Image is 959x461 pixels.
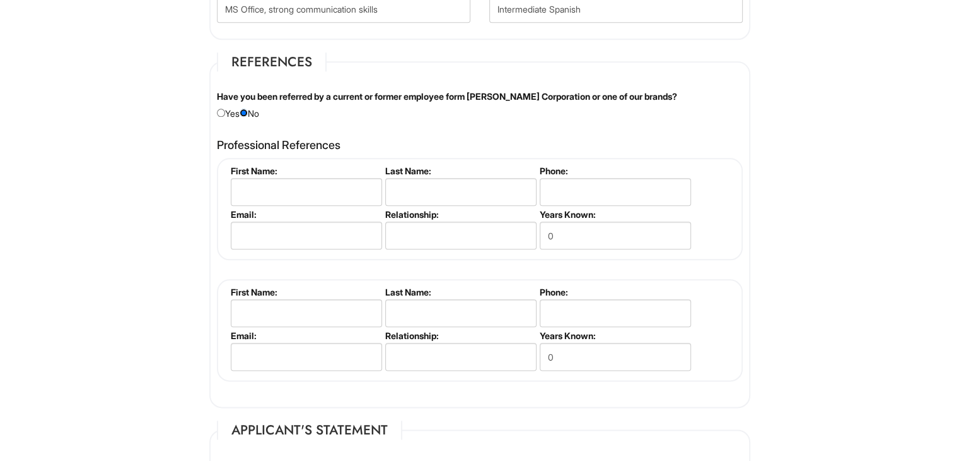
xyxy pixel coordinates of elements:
[231,287,380,297] label: First Name:
[217,52,327,71] legend: References
[207,90,752,120] div: Yes No
[217,421,402,440] legend: Applicant's Statement
[540,287,689,297] label: Phone:
[540,165,689,176] label: Phone:
[385,287,535,297] label: Last Name:
[385,209,535,220] label: Relationship:
[231,165,380,176] label: First Name:
[217,90,677,103] label: Have you been referred by a current or former employee form [PERSON_NAME] Corporation or one of o...
[540,330,689,341] label: Years Known:
[231,209,380,220] label: Email:
[231,330,380,341] label: Email:
[385,165,535,176] label: Last Name:
[385,330,535,341] label: Relationship:
[540,209,689,220] label: Years Known:
[217,139,743,152] h4: Professional References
